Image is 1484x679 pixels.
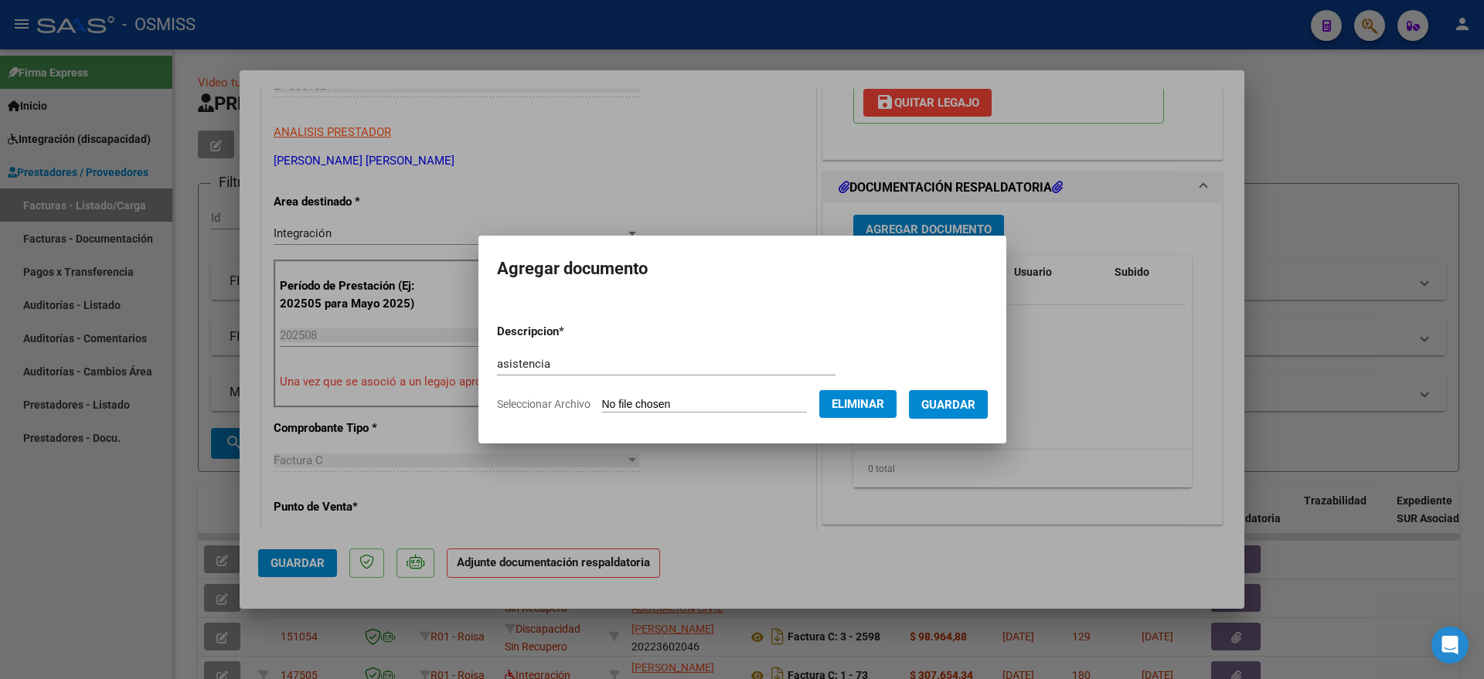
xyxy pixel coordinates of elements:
button: Guardar [909,390,988,419]
div: Open Intercom Messenger [1431,626,1469,664]
h2: Agregar documento [497,254,988,283]
span: Seleccionar Archivo [497,398,591,410]
span: Guardar [921,398,975,412]
span: Eliminar [832,397,884,411]
button: Eliminar [819,390,897,418]
p: Descripcion [497,323,645,341]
